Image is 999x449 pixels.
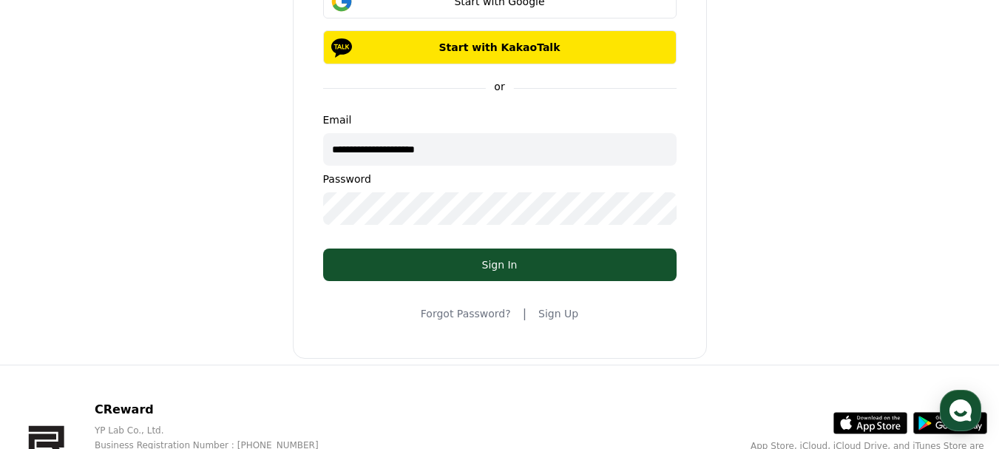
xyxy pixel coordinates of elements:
[323,30,677,64] button: Start with KakaoTalk
[485,79,513,94] p: or
[95,401,342,419] p: CReward
[4,326,98,363] a: Home
[345,40,655,55] p: Start with KakaoTalk
[95,425,342,436] p: YP Lab Co., Ltd.
[98,326,191,363] a: Messages
[38,348,64,360] span: Home
[219,348,255,360] span: Settings
[523,305,526,323] span: |
[323,112,677,127] p: Email
[323,172,677,186] p: Password
[421,306,511,321] a: Forgot Password?
[538,306,578,321] a: Sign Up
[323,249,677,281] button: Sign In
[353,257,647,272] div: Sign In
[191,326,284,363] a: Settings
[123,349,166,361] span: Messages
